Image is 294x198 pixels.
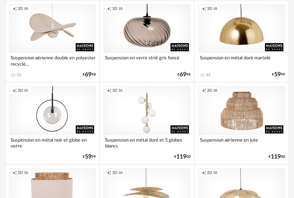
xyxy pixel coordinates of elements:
div: € 00 [269,154,285,159]
div: € 99 [272,72,285,77]
div: 11 [17,73,21,77]
a: Creation icon 3D IA Suspension aérienne double en polyester recyclé... 11 €6998 [6,1,99,81]
span: 3D IA [207,6,218,12]
span: 119 [176,154,186,159]
span: 3D IA [207,88,218,94]
a: Creation icon 3D IA Suspension en métal doré et 5 globes blancs €11900 [100,83,193,163]
span: 59 [274,72,281,77]
div: € 99 [83,154,96,159]
div: Suspension en métal doré et 5 globes blancs [103,135,190,150]
a: Creation icon 3D IA Suspension aérienne en jute €11900 [195,83,288,163]
a: Creation icon 3D IA Suspension en verre strié gris foncé €6998 [100,1,193,81]
div: Suspension aérienne en jute [198,135,285,150]
span: Creation icon [12,6,17,12]
span: 3D IA [18,170,28,176]
span: 3D IA [207,170,218,176]
div: Suspension aérienne double en polyester recyclé... [9,53,96,68]
span: 119 [271,154,281,159]
span: Creation icon [107,6,111,12]
span: Creation icon [202,170,206,176]
a: Creation icon 3D IA Suspension en métal doré martelé 12 €5999 [195,1,288,81]
div: € 98 [83,72,96,77]
span: Creation icon [12,88,17,94]
span: Creation icon [107,170,111,176]
div: Suspension en métal doré martelé [198,53,285,68]
a: Creation icon 3D IA Suspension en métal noir et globe en verre €5999 [6,83,99,163]
span: Creation icon [202,88,206,94]
span: Creation icon [12,170,17,176]
span: 69 [180,72,186,77]
div: € 98 [178,72,191,77]
span: 3D IA [112,88,123,94]
div: Suspension en verre strié gris foncé [103,53,190,68]
div: Suspension en métal noir et globe en verre [9,135,96,150]
span: 3D IA [18,88,28,94]
div: 12 [206,73,211,77]
span: 3D IA [112,6,123,12]
span: Creation icon [107,88,111,94]
span: 3D IA [18,6,28,12]
span: 69 [85,72,92,77]
span: Creation icon [202,6,206,12]
span: 59 [85,154,92,159]
span: 3D IA [112,170,123,176]
div: € 00 [174,154,191,159]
